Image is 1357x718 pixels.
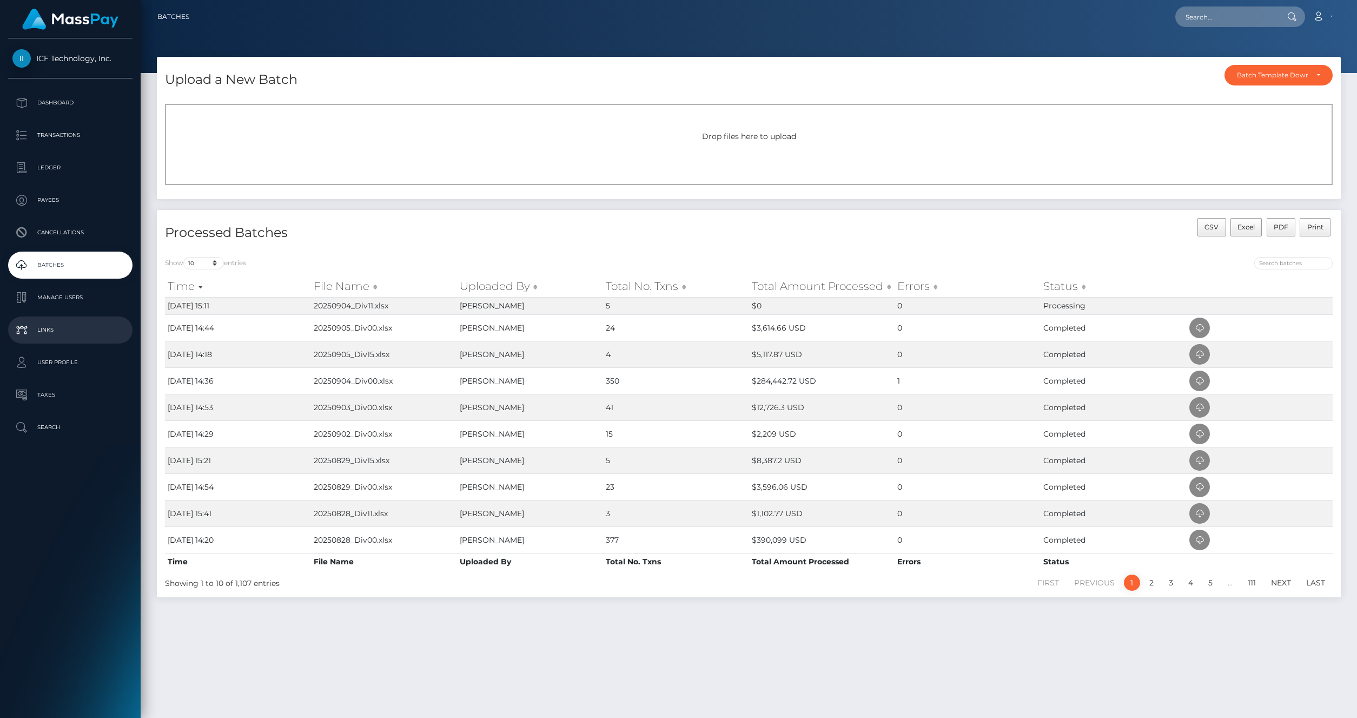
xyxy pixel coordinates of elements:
a: Batches [157,5,189,28]
td: Completed [1041,473,1187,500]
td: $3,614.66 USD [749,314,895,341]
td: 0 [895,297,1041,314]
p: Batches [12,257,128,273]
td: $2,209 USD [749,420,895,447]
th: Status [1041,553,1187,570]
td: 3 [603,500,749,526]
td: Completed [1041,526,1187,553]
td: 23 [603,473,749,500]
td: [DATE] 14:29 [165,420,311,447]
a: User Profile [8,349,133,376]
th: Uploaded By: activate to sort column ascending [457,275,603,297]
td: [DATE] 14:36 [165,367,311,394]
select: Showentries [183,257,224,269]
span: PDF [1274,223,1288,231]
div: Batch Template Download [1237,71,1308,80]
td: [DATE] 14:44 [165,314,311,341]
label: Show entries [165,257,246,269]
td: [PERSON_NAME] [457,297,603,314]
td: 0 [895,314,1041,341]
td: [PERSON_NAME] [457,473,603,500]
td: [DATE] 14:53 [165,394,311,420]
p: Search [12,419,128,436]
th: Status: activate to sort column ascending [1041,275,1187,297]
th: Time [165,553,311,570]
td: [DATE] 14:54 [165,473,311,500]
a: Batches [8,252,133,279]
a: 111 [1242,575,1262,591]
th: Total No. Txns: activate to sort column ascending [603,275,749,297]
td: 20250829_Div00.xlsx [311,473,457,500]
td: [PERSON_NAME] [457,420,603,447]
th: Total No. Txns [603,553,749,570]
a: Payees [8,187,133,214]
a: 1 [1124,575,1140,591]
td: $5,117.87 USD [749,341,895,367]
td: 350 [603,367,749,394]
p: Taxes [12,387,128,403]
td: $0 [749,297,895,314]
td: Completed [1041,314,1187,341]
td: 1 [895,367,1041,394]
td: 0 [895,473,1041,500]
td: 4 [603,341,749,367]
td: 377 [603,526,749,553]
td: Completed [1041,420,1187,447]
th: Total Amount Processed: activate to sort column ascending [749,275,895,297]
a: Search [8,414,133,441]
td: 20250904_Div00.xlsx [311,367,457,394]
p: Cancellations [12,225,128,241]
td: 0 [895,341,1041,367]
span: CSV [1204,223,1219,231]
td: [PERSON_NAME] [457,500,603,526]
td: $284,442.72 USD [749,367,895,394]
a: Next [1265,575,1297,591]
a: Last [1300,575,1331,591]
button: Excel [1230,218,1262,236]
td: $1,102.77 USD [749,500,895,526]
span: Print [1307,223,1323,231]
p: Payees [12,192,128,208]
td: 20250904_Div11.xlsx [311,297,457,314]
p: User Profile [12,354,128,371]
td: $390,099 USD [749,526,895,553]
td: 5 [603,297,749,314]
td: Completed [1041,341,1187,367]
a: 5 [1202,575,1219,591]
th: File Name: activate to sort column ascending [311,275,457,297]
td: Completed [1041,500,1187,526]
a: Taxes [8,381,133,409]
th: Uploaded By [457,553,603,570]
th: Errors: activate to sort column ascending [895,275,1041,297]
td: $3,596.06 USD [749,473,895,500]
td: 0 [895,447,1041,473]
td: 20250903_Div00.xlsx [311,394,457,420]
td: 41 [603,394,749,420]
td: 24 [603,314,749,341]
a: 3 [1163,575,1179,591]
a: Manage Users [8,284,133,311]
td: $8,387.2 USD [749,447,895,473]
td: [PERSON_NAME] [457,367,603,394]
td: [DATE] 15:41 [165,500,311,526]
td: 20250902_Div00.xlsx [311,420,457,447]
td: Completed [1041,447,1187,473]
h4: Upload a New Batch [165,70,297,89]
a: 2 [1143,575,1160,591]
img: MassPay Logo [22,9,118,30]
div: Showing 1 to 10 of 1,107 entries [165,574,642,589]
a: Transactions [8,122,133,149]
td: 20250905_Div00.xlsx [311,314,457,341]
input: Search batches [1254,257,1333,269]
a: Ledger [8,154,133,181]
td: 20250829_Div15.xlsx [311,447,457,473]
button: CSV [1197,218,1226,236]
td: 15 [603,420,749,447]
td: [PERSON_NAME] [457,394,603,420]
button: Print [1300,218,1330,236]
a: 4 [1182,575,1199,591]
p: Manage Users [12,289,128,306]
td: [DATE] 14:18 [165,341,311,367]
p: Ledger [12,160,128,176]
td: [PERSON_NAME] [457,314,603,341]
